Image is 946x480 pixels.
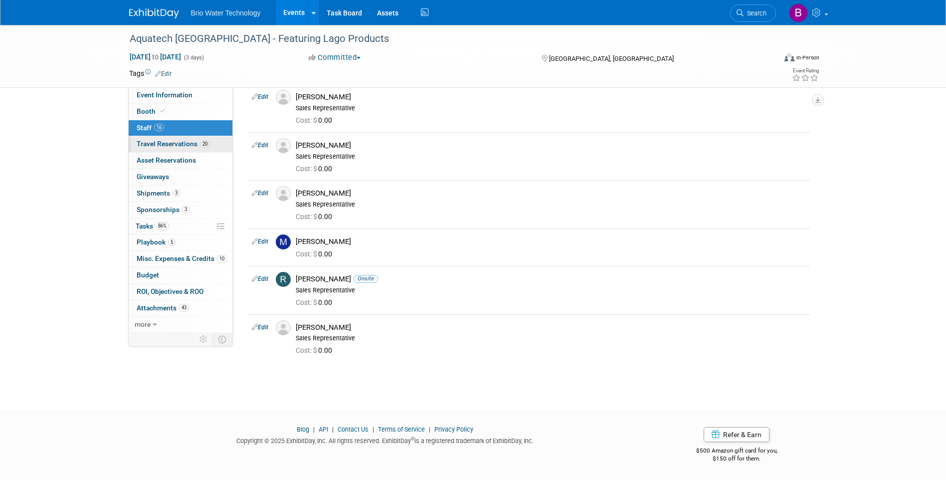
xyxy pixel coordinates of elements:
span: Cost: $ [296,346,318,354]
span: 5 [168,239,176,246]
div: Event Rating [792,68,819,73]
span: Giveaways [137,173,169,181]
a: Edit [252,142,268,149]
span: 0.00 [296,165,336,173]
a: Asset Reservations [129,153,232,169]
span: Attachments [137,304,189,312]
a: Edit [252,238,268,245]
a: Edit [252,190,268,197]
span: | [311,426,317,433]
div: Aquatech [GEOGRAPHIC_DATA] - Featuring Lago Products [126,30,761,48]
span: Cost: $ [296,250,318,258]
img: Format-Inperson.png [784,53,794,61]
a: Privacy Policy [434,426,473,433]
div: [PERSON_NAME] [296,92,806,102]
div: [PERSON_NAME] [296,237,806,246]
span: Sponsorships [137,206,189,214]
span: 0.00 [296,213,336,221]
div: $150 off for them. [656,455,817,463]
span: [DATE] [DATE] [129,52,182,61]
a: more [129,317,232,333]
span: 43 [179,304,189,311]
span: Asset Reservations [137,156,196,164]
a: Playbook5 [129,235,232,250]
td: Personalize Event Tab Strip [195,333,212,346]
span: Cost: $ [296,213,318,221]
span: 0.00 [296,346,336,354]
span: Booth [137,107,167,115]
div: [PERSON_NAME] [296,274,806,284]
img: Brandye Gahagan [789,3,808,22]
div: [PERSON_NAME] [296,189,806,198]
a: Travel Reservations20 [129,136,232,152]
a: Edit [252,275,268,282]
span: Event Information [137,91,192,99]
a: Booth [129,104,232,120]
span: Search [744,9,766,17]
img: ExhibitDay [129,8,179,18]
a: Attachments43 [129,300,232,316]
span: | [370,426,377,433]
div: [PERSON_NAME] [296,323,806,332]
span: Onsite [354,275,378,282]
span: Travel Reservations [137,140,210,148]
a: Shipments3 [129,186,232,202]
i: Booth reservation complete [160,108,165,114]
img: R.jpg [276,272,291,287]
div: In-Person [796,54,819,61]
span: Budget [137,271,159,279]
span: | [330,426,336,433]
img: Associate-Profile-5.png [276,90,291,105]
a: Tasks86% [129,219,232,235]
div: Event Format [717,52,820,67]
td: Toggle Event Tabs [212,333,232,346]
span: 0.00 [296,116,336,124]
span: 0.00 [296,250,336,258]
img: Associate-Profile-5.png [276,138,291,153]
a: Blog [297,426,309,433]
span: 20 [200,140,210,148]
td: Tags [129,68,172,78]
span: Shipments [137,189,180,197]
span: Brio Water Technology [191,9,261,17]
span: (3 days) [183,54,204,61]
a: Edit [155,70,172,77]
img: Associate-Profile-5.png [276,186,291,201]
span: 86% [156,222,169,230]
a: Giveaways [129,169,232,185]
span: [GEOGRAPHIC_DATA], [GEOGRAPHIC_DATA] [549,55,674,62]
a: Contact Us [338,426,369,433]
span: 0.00 [296,298,336,306]
span: to [151,53,160,61]
div: Sales Representative [296,153,806,161]
a: Edit [252,93,268,100]
a: Misc. Expenses & Credits10 [129,251,232,267]
span: more [135,320,151,328]
span: 10 [217,255,227,262]
a: Staff16 [129,120,232,136]
span: 3 [182,206,189,213]
div: Copyright © 2025 ExhibitDay, Inc. All rights reserved. ExhibitDay is a registered trademark of Ex... [129,434,642,446]
span: Cost: $ [296,116,318,124]
div: Sales Representative [296,104,806,112]
span: Misc. Expenses & Credits [137,254,227,262]
a: ROI, Objectives & ROO [129,284,232,300]
a: API [319,426,328,433]
a: Event Information [129,87,232,103]
span: Staff [137,124,164,132]
span: 16 [154,124,164,131]
a: Budget [129,267,232,283]
div: [PERSON_NAME] [296,141,806,150]
div: $500 Amazon gift card for you, [656,440,817,463]
span: Cost: $ [296,165,318,173]
div: Sales Representative [296,334,806,342]
img: Associate-Profile-5.png [276,320,291,335]
a: Refer & Earn [704,427,769,442]
span: Tasks [136,222,169,230]
img: M.jpg [276,235,291,249]
a: Sponsorships3 [129,202,232,218]
span: 3 [173,189,180,197]
span: ROI, Objectives & ROO [137,287,203,295]
button: Committed [305,52,365,63]
span: Playbook [137,238,176,246]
